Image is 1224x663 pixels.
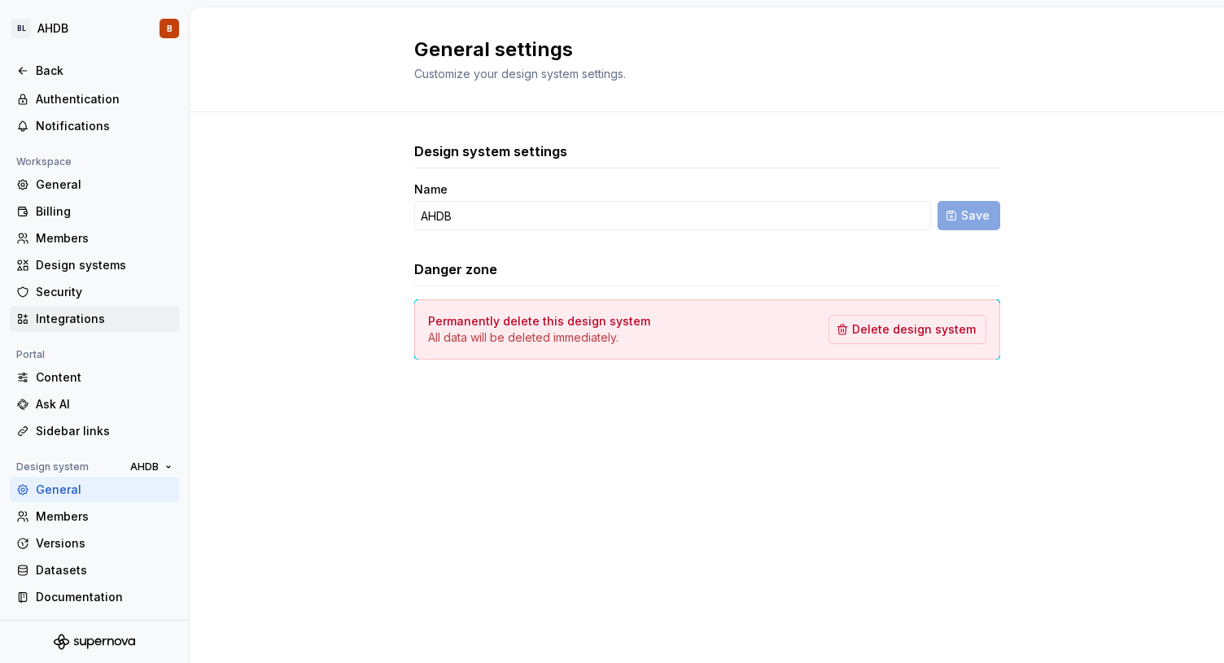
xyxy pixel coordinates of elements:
[11,19,31,38] div: BL
[10,198,179,225] a: Billing
[37,20,68,37] div: AHDB
[10,279,179,305] a: Security
[36,423,173,439] div: Sidebar links
[36,396,173,412] div: Ask AI
[10,225,179,251] a: Members
[36,118,173,134] div: Notifications
[10,252,179,278] a: Design systems
[36,535,173,552] div: Versions
[428,313,650,329] h4: Permanently delete this design system
[428,329,650,346] p: All data will be deleted immediately.
[36,482,173,498] div: General
[36,203,173,220] div: Billing
[10,418,179,444] a: Sidebar links
[10,172,179,198] a: General
[36,230,173,246] div: Members
[36,91,173,107] div: Authentication
[414,67,626,81] span: Customize your design system settings.
[36,562,173,578] div: Datasets
[36,311,173,327] div: Integrations
[10,364,179,390] a: Content
[36,589,173,605] div: Documentation
[10,391,179,417] a: Ask AI
[36,369,173,386] div: Content
[10,584,179,610] a: Documentation
[10,530,179,556] a: Versions
[10,504,179,530] a: Members
[414,37,981,63] h2: General settings
[36,177,173,193] div: General
[54,634,135,650] svg: Supernova Logo
[414,181,448,198] label: Name
[414,260,497,279] h3: Danger zone
[130,460,159,473] span: AHDB
[852,321,976,338] span: Delete design system
[828,315,986,344] button: Delete design system
[10,86,179,112] a: Authentication
[36,63,173,79] div: Back
[10,113,179,139] a: Notifications
[10,345,51,364] div: Portal
[3,11,186,46] button: BLAHDBB
[36,284,173,300] div: Security
[10,306,179,332] a: Integrations
[167,22,173,35] div: B
[10,457,95,477] div: Design system
[10,477,179,503] a: General
[36,257,173,273] div: Design systems
[10,557,179,583] a: Datasets
[414,142,567,161] h3: Design system settings
[10,58,179,84] a: Back
[36,508,173,525] div: Members
[10,152,78,172] div: Workspace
